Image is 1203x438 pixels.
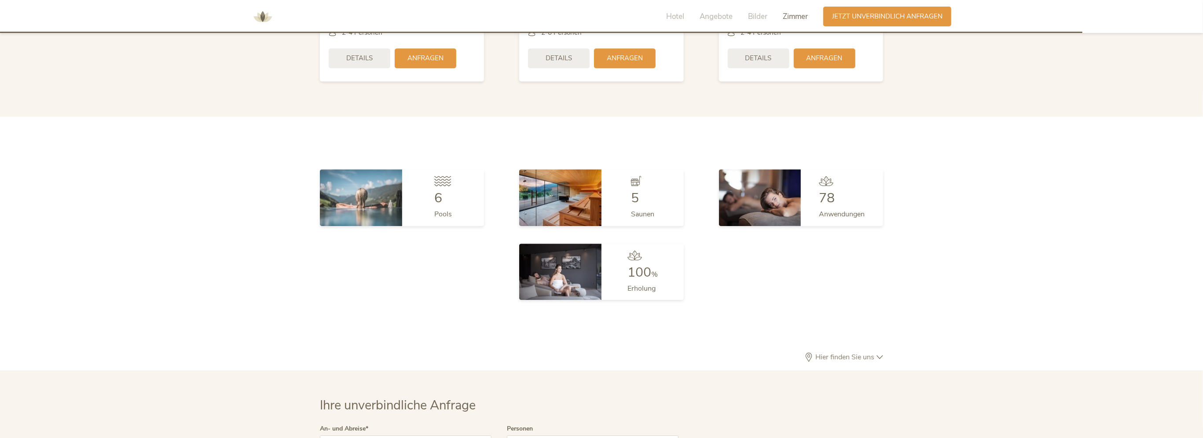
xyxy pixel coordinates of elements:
span: Anfragen [407,54,444,63]
span: Details [546,54,572,63]
img: AMONTI & LUNARIS Wellnessresort [249,4,276,30]
span: Bilder [748,11,767,22]
span: % [651,270,658,279]
span: Hier finden Sie uns [813,354,877,361]
span: Jetzt unverbindlich anfragen [832,12,943,21]
span: Anfragen [807,54,843,63]
span: Anwendungen [819,209,865,219]
span: Zimmer [783,11,808,22]
span: Details [346,54,373,63]
span: Ihre unverbindliche Anfrage [320,397,476,414]
span: Saunen [631,209,654,219]
span: Details [745,54,772,63]
a: AMONTI & LUNARIS Wellnessresort [249,13,276,19]
span: Pools [434,209,452,219]
span: 78 [819,189,835,207]
span: 100 [627,263,651,281]
span: Anfragen [607,54,643,63]
span: Erholung [627,284,656,293]
label: Personen [507,426,533,432]
span: Hotel [666,11,684,22]
span: Angebote [700,11,733,22]
span: 6 [434,189,442,207]
span: 5 [631,189,639,207]
label: An- und Abreise [320,426,368,432]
